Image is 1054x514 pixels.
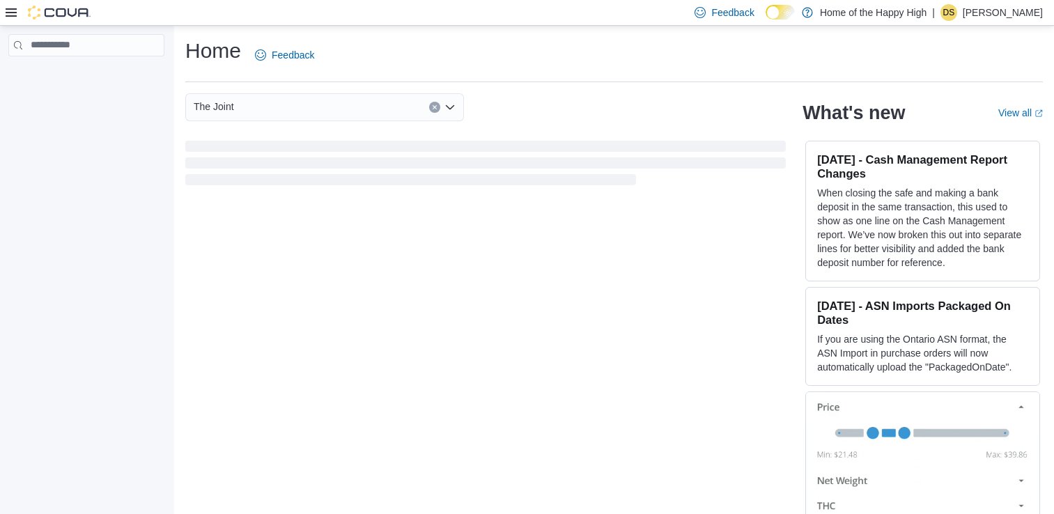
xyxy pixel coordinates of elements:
[1034,109,1043,118] svg: External link
[817,332,1028,374] p: If you are using the Ontario ASN format, the ASN Import in purchase orders will now automatically...
[272,48,314,62] span: Feedback
[820,4,927,21] p: Home of the Happy High
[932,4,935,21] p: |
[766,5,795,20] input: Dark Mode
[185,37,241,65] h1: Home
[803,102,905,124] h2: What's new
[940,4,957,21] div: Devanshu Sharma
[817,153,1028,180] h3: [DATE] - Cash Management Report Changes
[817,186,1028,270] p: When closing the safe and making a bank deposit in the same transaction, this used to show as one...
[249,41,320,69] a: Feedback
[444,102,456,113] button: Open list of options
[963,4,1043,21] p: [PERSON_NAME]
[185,143,786,188] span: Loading
[8,59,164,93] nav: Complex example
[711,6,754,20] span: Feedback
[943,4,955,21] span: DS
[817,299,1028,327] h3: [DATE] - ASN Imports Packaged On Dates
[429,102,440,113] button: Clear input
[998,107,1043,118] a: View allExternal link
[28,6,91,20] img: Cova
[194,98,234,115] span: The Joint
